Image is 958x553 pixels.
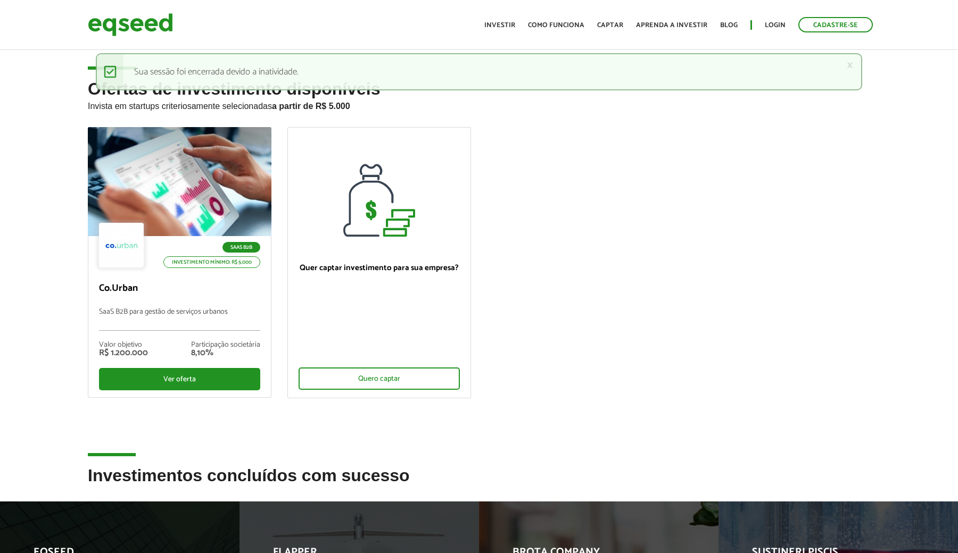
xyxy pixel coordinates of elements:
[222,242,260,253] p: SaaS B2B
[765,22,786,29] a: Login
[272,102,350,111] strong: a partir de R$ 5.000
[99,349,148,357] div: R$ 1.200.000
[597,22,623,29] a: Captar
[99,283,260,295] p: Co.Urban
[88,80,870,127] h2: Ofertas de investimento disponíveis
[96,53,862,90] div: Sua sessão foi encerrada devido a inatividade.
[299,263,460,273] p: Quer captar investimento para sua empresa?
[798,17,873,32] a: Cadastre-se
[88,466,870,501] h2: Investimentos concluídos com sucesso
[191,341,260,349] div: Participação societária
[636,22,707,29] a: Aprenda a investir
[88,98,870,111] p: Invista em startups criteriosamente selecionadas
[484,22,515,29] a: Investir
[88,11,173,39] img: EqSeed
[191,349,260,357] div: 8,10%
[287,127,471,398] a: Quer captar investimento para sua empresa? Quero captar
[847,60,853,71] a: ×
[528,22,584,29] a: Como funciona
[99,308,260,331] p: SaaS B2B para gestão de serviços urbanos
[299,367,460,390] div: Quero captar
[88,127,271,398] a: SaaS B2B Investimento mínimo: R$ 5.000 Co.Urban SaaS B2B para gestão de serviços urbanos Valor ob...
[163,256,260,268] p: Investimento mínimo: R$ 5.000
[99,341,148,349] div: Valor objetivo
[720,22,738,29] a: Blog
[99,368,260,390] div: Ver oferta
